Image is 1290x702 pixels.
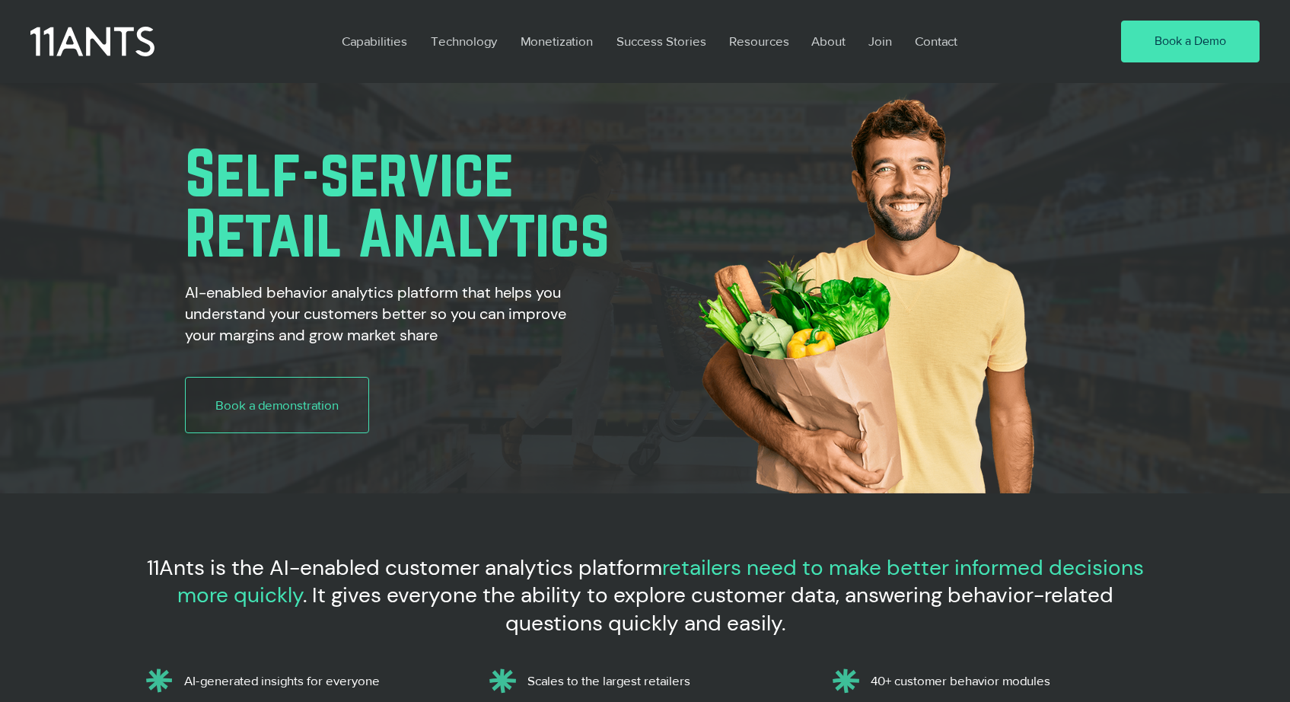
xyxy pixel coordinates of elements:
[871,673,1148,688] p: 40+ customer behavior modules
[185,282,588,346] h2: AI-enabled behavior analytics platform that helps you understand your customers better so you can...
[423,24,505,59] p: Technology
[861,24,900,59] p: Join
[334,24,415,59] p: Capabilities
[527,673,804,688] p: Scales to the largest retailers
[718,24,800,59] a: Resources
[721,24,797,59] p: Resources
[184,673,380,688] span: AI-generated insights for everyone
[185,136,514,209] span: Self-service
[857,24,903,59] a: Join
[1121,21,1260,63] a: Book a Demo
[804,24,853,59] p: About
[800,24,857,59] a: About
[605,24,718,59] a: Success Stories
[303,581,1113,637] span: . It gives everyone the ability to explore customer data, answering behavior-related questions qu...
[907,24,965,59] p: Contact
[185,196,610,269] span: Retail Analytics
[215,396,339,414] span: Book a demonstration
[419,24,509,59] a: Technology
[903,24,970,59] a: Contact
[513,24,600,59] p: Monetization
[330,24,419,59] a: Capabilities
[609,24,714,59] p: Success Stories
[185,377,370,433] a: Book a demonstration
[177,554,1144,609] span: retailers need to make better informed decisions more quickly
[330,24,1077,59] nav: Site
[1155,33,1226,49] span: Book a Demo
[147,554,662,582] span: 11Ants is the AI-enabled customer analytics platform
[509,24,605,59] a: Monetization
